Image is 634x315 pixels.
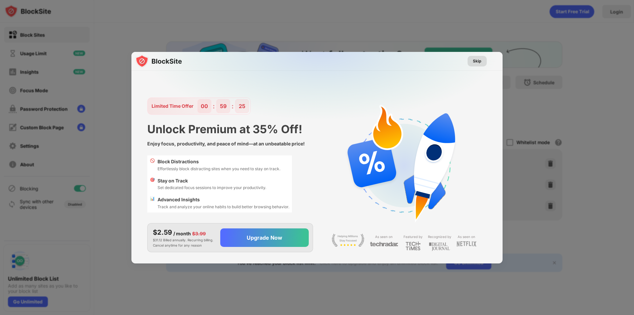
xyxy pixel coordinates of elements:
div: 📊 [150,196,155,210]
div: Featured by [404,234,423,240]
img: gradient.svg [135,52,507,183]
div: $2.59 [153,227,172,237]
div: As seen on [458,234,475,240]
img: light-netflix.svg [457,241,476,247]
div: As seen on [375,234,393,240]
div: 🎯 [150,177,155,191]
img: light-techtimes.svg [405,241,421,251]
img: light-techradar.svg [370,241,398,247]
div: Advanced Insights [158,196,289,203]
div: Set dedicated focus sessions to improve your productivity. [158,184,266,191]
div: Upgrade Now [247,234,282,241]
div: Recognized by [428,234,451,240]
div: Track and analyze your online habits to build better browsing behavior. [158,204,289,210]
div: Skip [473,58,481,64]
img: light-digital-journal.svg [429,241,450,252]
div: / month [173,230,191,237]
div: $3.99 [192,230,206,237]
div: $31.12 Billed annually. Recurring billing. Cancel anytime for any reason [153,227,215,248]
img: light-stay-focus.svg [332,234,365,247]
